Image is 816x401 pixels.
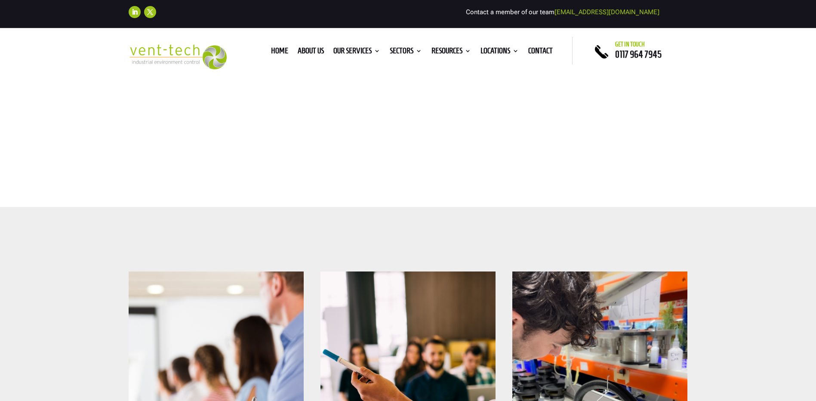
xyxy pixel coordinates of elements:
span: Get in touch [615,41,645,48]
a: 0117 964 7945 [615,49,662,59]
a: Follow on LinkedIn [129,6,141,18]
a: [EMAIL_ADDRESS][DOMAIN_NAME] [554,8,659,16]
img: 2023-09-27T08_35_16.549ZVENT-TECH---Clear-background [129,44,227,70]
a: Resources [431,48,471,57]
a: About us [298,48,324,57]
a: Home [271,48,288,57]
span: Contact a member of our team [466,8,659,16]
a: Sectors [390,48,422,57]
a: Locations [480,48,519,57]
a: Follow on X [144,6,156,18]
a: Contact [528,48,553,57]
a: Our Services [333,48,380,57]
